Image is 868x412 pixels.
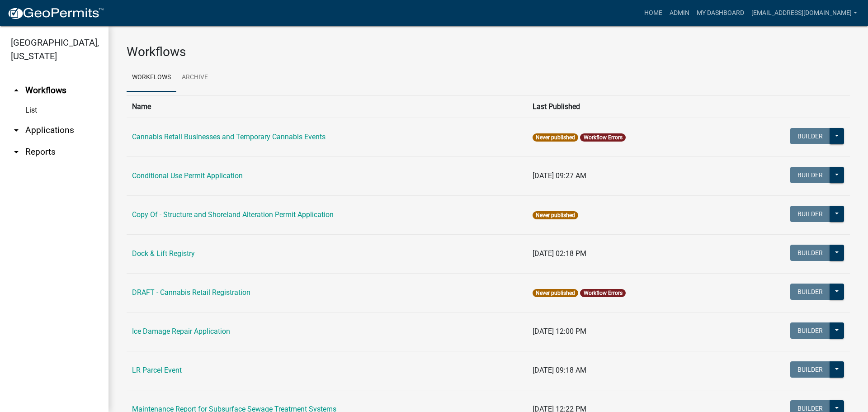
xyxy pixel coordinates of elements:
a: DRAFT - Cannabis Retail Registration [132,288,250,297]
a: LR Parcel Event [132,366,182,374]
button: Builder [790,322,830,339]
button: Builder [790,167,830,183]
button: Builder [790,284,830,300]
a: Copy Of - Structure and Shoreland Alteration Permit Application [132,210,334,219]
a: My Dashboard [693,5,748,22]
span: Never published [533,133,578,142]
a: Cannabis Retail Businesses and Temporary Cannabis Events [132,133,325,141]
a: Ice Damage Repair Application [132,327,230,336]
a: Conditional Use Permit Application [132,171,243,180]
span: Never published [533,211,578,219]
a: Dock & Lift Registry [132,249,195,258]
button: Builder [790,361,830,378]
a: Archive [176,63,213,92]
button: Builder [790,128,830,144]
a: [EMAIL_ADDRESS][DOMAIN_NAME] [748,5,861,22]
th: Last Published [527,95,731,118]
span: [DATE] 09:18 AM [533,366,586,374]
a: Workflow Errors [584,290,623,296]
a: Home [641,5,666,22]
h3: Workflows [127,44,850,60]
button: Builder [790,206,830,222]
i: arrow_drop_down [11,147,22,157]
a: Workflow Errors [584,134,623,141]
a: Workflows [127,63,176,92]
span: Never published [533,289,578,297]
a: Admin [666,5,693,22]
span: [DATE] 09:27 AM [533,171,586,180]
span: [DATE] 12:00 PM [533,327,586,336]
i: arrow_drop_up [11,85,22,96]
i: arrow_drop_down [11,125,22,136]
th: Name [127,95,527,118]
button: Builder [790,245,830,261]
span: [DATE] 02:18 PM [533,249,586,258]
